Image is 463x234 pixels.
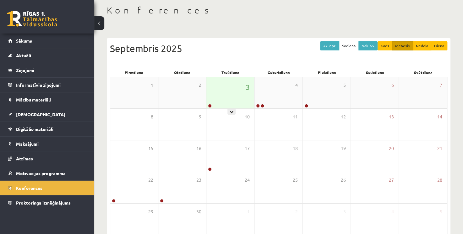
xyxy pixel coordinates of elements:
span: 5 [440,208,442,215]
span: 11 [293,113,298,120]
h1: Konferences [107,5,450,16]
a: Proktoringa izmēģinājums [8,195,86,210]
button: Gads [378,41,392,50]
div: Sestdiena [351,68,399,77]
span: 19 [341,145,346,152]
span: 29 [148,208,153,215]
button: Nāk. >> [358,41,378,50]
div: Otrdiena [158,68,206,77]
span: 12 [341,113,346,120]
div: Svētdiena [399,68,447,77]
span: 10 [244,113,249,120]
span: Proktoringa izmēģinājums [16,200,71,205]
div: Piekdiena [303,68,351,77]
span: 27 [389,177,394,184]
a: Atzīmes [8,151,86,166]
span: Digitālie materiāli [16,126,53,132]
a: Rīgas 1. Tālmācības vidusskola [7,11,57,27]
div: Ceturtdiena [254,68,302,77]
span: 24 [244,177,249,184]
button: Mēnesis [392,41,413,50]
button: Šodiena [339,41,359,50]
a: Mācību materiāli [8,92,86,107]
span: 1 [151,82,153,89]
a: Maksājumi [8,137,86,151]
button: Nedēļa [413,41,431,50]
span: Konferences [16,185,42,191]
a: Digitālie materiāli [8,122,86,136]
span: Aktuāli [16,53,31,58]
span: 20 [389,145,394,152]
span: 5 [343,82,346,89]
div: Septembris 2025 [110,41,447,55]
a: Motivācijas programma [8,166,86,180]
span: 28 [437,177,442,184]
span: 25 [293,177,298,184]
span: 23 [196,177,201,184]
span: [DEMOGRAPHIC_DATA] [16,112,65,117]
span: 18 [293,145,298,152]
span: Motivācijas programma [16,170,66,176]
a: Konferences [8,181,86,195]
span: Mācību materiāli [16,97,51,102]
span: 2 [295,208,298,215]
div: Trešdiena [206,68,254,77]
div: Pirmdiena [110,68,158,77]
span: 30 [196,208,201,215]
a: Ziņojumi [8,63,86,77]
a: [DEMOGRAPHIC_DATA] [8,107,86,122]
span: 15 [148,145,153,152]
span: 1 [247,208,249,215]
span: 14 [437,113,442,120]
legend: Maksājumi [16,137,86,151]
span: 22 [148,177,153,184]
button: << Iepr. [320,41,339,50]
span: Atzīmes [16,156,33,161]
span: 9 [199,113,201,120]
legend: Informatīvie ziņojumi [16,78,86,92]
legend: Ziņojumi [16,63,86,77]
button: Diena [431,41,447,50]
span: 4 [391,208,394,215]
span: 3 [343,208,346,215]
span: 26 [341,177,346,184]
span: 21 [437,145,442,152]
span: 13 [389,113,394,120]
a: Aktuāli [8,48,86,63]
span: Sākums [16,38,32,44]
span: 4 [295,82,298,89]
span: 8 [151,113,153,120]
a: Informatīvie ziņojumi [8,78,86,92]
span: 3 [245,82,249,92]
a: Sākums [8,34,86,48]
span: 2 [199,82,201,89]
span: 7 [440,82,442,89]
span: 6 [391,82,394,89]
span: 16 [196,145,201,152]
span: 17 [244,145,249,152]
